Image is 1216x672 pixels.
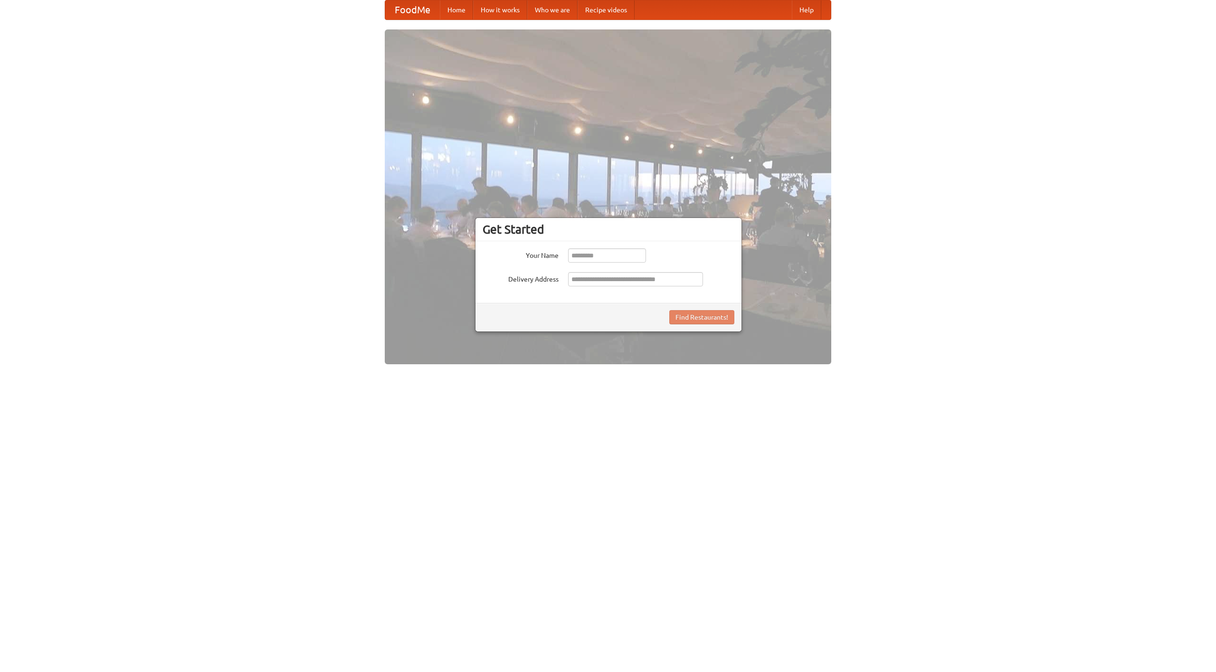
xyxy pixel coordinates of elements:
h3: Get Started [483,222,734,237]
a: Help [792,0,821,19]
a: Recipe videos [578,0,635,19]
label: Delivery Address [483,272,559,284]
button: Find Restaurants! [669,310,734,324]
a: FoodMe [385,0,440,19]
a: Home [440,0,473,19]
label: Your Name [483,248,559,260]
a: Who we are [527,0,578,19]
a: How it works [473,0,527,19]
